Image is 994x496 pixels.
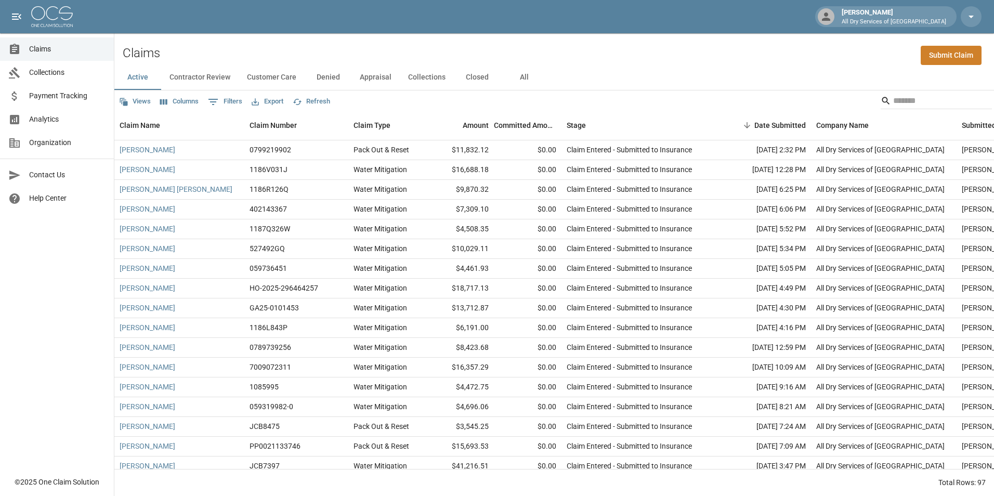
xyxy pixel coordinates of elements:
[29,90,106,101] span: Payment Tracking
[454,65,501,90] button: Closed
[250,263,287,273] div: 059736451
[426,259,494,279] div: $4,461.93
[250,401,293,412] div: 059319982-0
[494,160,561,180] div: $0.00
[567,224,692,234] div: Claim Entered - Submitted to Insurance
[494,417,561,437] div: $0.00
[354,204,407,214] div: Water Mitigation
[717,397,811,417] div: [DATE] 8:21 AM
[426,456,494,476] div: $41,216.51
[426,239,494,259] div: $10,029.11
[494,111,561,140] div: Committed Amount
[250,303,299,313] div: GA25-0101453
[250,461,280,471] div: JCB7397
[816,243,945,254] div: All Dry Services of Atlanta
[120,362,175,372] a: [PERSON_NAME]
[250,283,318,293] div: HO-2025-296464257
[120,164,175,175] a: [PERSON_NAME]
[494,318,561,338] div: $0.00
[354,243,407,254] div: Water Mitigation
[754,111,806,140] div: Date Submitted
[354,145,409,155] div: Pack Out & Reset
[426,200,494,219] div: $7,309.10
[494,239,561,259] div: $0.00
[426,111,494,140] div: Amount
[250,204,287,214] div: 402143367
[123,46,160,61] h2: Claims
[567,342,692,353] div: Claim Entered - Submitted to Insurance
[567,401,692,412] div: Claim Entered - Submitted to Insurance
[740,118,754,133] button: Sort
[494,456,561,476] div: $0.00
[120,145,175,155] a: [PERSON_NAME]
[120,263,175,273] a: [PERSON_NAME]
[816,111,869,140] div: Company Name
[348,111,426,140] div: Claim Type
[567,204,692,214] div: Claim Entered - Submitted to Insurance
[494,437,561,456] div: $0.00
[426,298,494,318] div: $13,712.87
[567,461,692,471] div: Claim Entered - Submitted to Insurance
[816,145,945,155] div: All Dry Services of Atlanta
[717,259,811,279] div: [DATE] 5:05 PM
[567,263,692,273] div: Claim Entered - Submitted to Insurance
[717,279,811,298] div: [DATE] 4:49 PM
[29,67,106,78] span: Collections
[717,160,811,180] div: [DATE] 12:28 PM
[816,401,945,412] div: All Dry Services of Atlanta
[120,342,175,353] a: [PERSON_NAME]
[250,421,280,432] div: JCB8475
[717,338,811,358] div: [DATE] 12:59 PM
[938,477,986,488] div: Total Rows: 97
[120,243,175,254] a: [PERSON_NAME]
[567,362,692,372] div: Claim Entered - Submitted to Insurance
[501,65,547,90] button: All
[717,417,811,437] div: [DATE] 7:24 AM
[161,65,239,90] button: Contractor Review
[426,180,494,200] div: $9,870.32
[567,303,692,313] div: Claim Entered - Submitted to Insurance
[816,441,945,451] div: All Dry Services of Atlanta
[354,322,407,333] div: Water Mitigation
[816,421,945,432] div: All Dry Services of Atlanta
[717,111,811,140] div: Date Submitted
[114,111,244,140] div: Claim Name
[494,358,561,377] div: $0.00
[816,224,945,234] div: All Dry Services of Atlanta
[494,200,561,219] div: $0.00
[717,456,811,476] div: [DATE] 3:47 PM
[567,283,692,293] div: Claim Entered - Submitted to Insurance
[250,382,279,392] div: 1085995
[717,377,811,397] div: [DATE] 9:16 AM
[717,180,811,200] div: [DATE] 6:25 PM
[120,461,175,471] a: [PERSON_NAME]
[120,382,175,392] a: [PERSON_NAME]
[494,259,561,279] div: $0.00
[426,338,494,358] div: $8,423.68
[305,65,351,90] button: Denied
[29,114,106,125] span: Analytics
[842,18,946,27] p: All Dry Services of [GEOGRAPHIC_DATA]
[816,322,945,333] div: All Dry Services of Atlanta
[354,263,407,273] div: Water Mitigation
[426,140,494,160] div: $11,832.12
[567,111,586,140] div: Stage
[205,94,245,110] button: Show filters
[120,303,175,313] a: [PERSON_NAME]
[250,111,297,140] div: Claim Number
[354,362,407,372] div: Water Mitigation
[494,279,561,298] div: $0.00
[31,6,73,27] img: ocs-logo-white-transparent.png
[717,239,811,259] div: [DATE] 5:34 PM
[120,111,160,140] div: Claim Name
[426,279,494,298] div: $18,717.13
[114,65,161,90] button: Active
[426,377,494,397] div: $4,472.75
[494,111,556,140] div: Committed Amount
[250,243,285,254] div: 527492GQ
[921,46,982,65] a: Submit Claim
[717,318,811,338] div: [DATE] 4:16 PM
[29,44,106,55] span: Claims
[250,184,289,194] div: 1186R126Q
[816,184,945,194] div: All Dry Services of Atlanta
